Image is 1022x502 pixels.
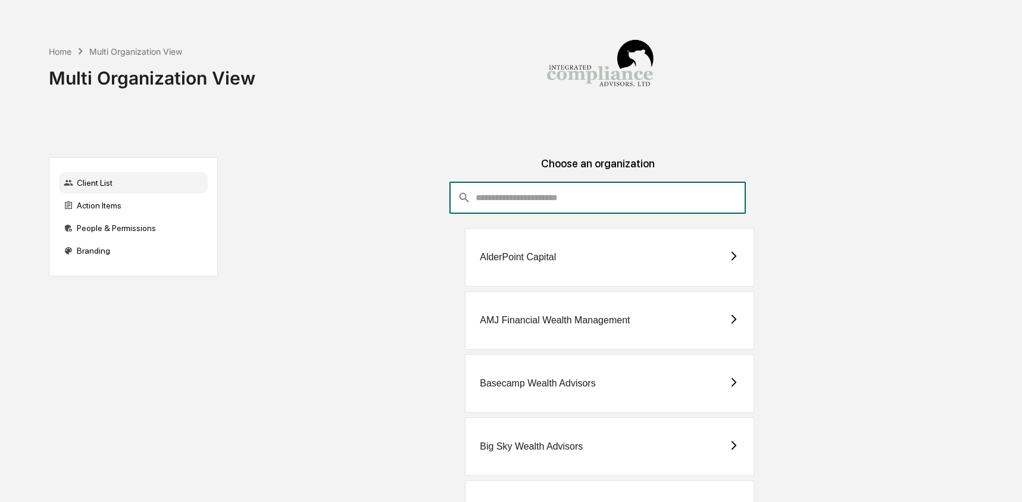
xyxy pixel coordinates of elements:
div: AlderPoint Capital [480,252,556,263]
div: Home [49,46,71,57]
div: Choose an organization [227,157,968,182]
div: Client List [59,172,208,194]
div: AMJ Financial Wealth Management [480,315,630,326]
div: Action Items [59,195,208,216]
div: consultant-dashboard__filter-organizations-search-bar [449,182,746,214]
img: Integrated Compliance Advisors [540,10,660,129]
div: Multi Organization View [89,46,182,57]
div: Branding [59,240,208,261]
div: Multi Organization View [49,58,255,89]
div: Basecamp Wealth Advisors [480,378,595,389]
div: Big Sky Wealth Advisors [480,441,583,452]
div: People & Permissions [59,217,208,239]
